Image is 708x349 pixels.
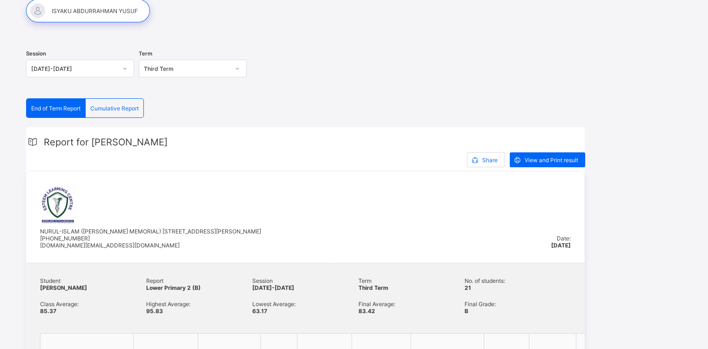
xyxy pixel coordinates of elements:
[139,50,152,57] span: Term
[26,50,46,57] span: Session
[358,308,375,315] span: 83.42
[40,301,146,308] span: Class Average:
[40,186,76,223] img: esteemwuse.png
[40,277,146,284] span: Student
[31,105,81,112] span: End of Term Report
[358,301,465,308] span: Final Average:
[40,228,261,249] span: NURUL-ISLAM ([PERSON_NAME] MEMORIAL) [STREET_ADDRESS][PERSON_NAME] [PHONE_NUMBER] [DOMAIN_NAME][E...
[252,301,358,308] span: Lowest Average:
[465,308,468,315] span: B
[146,301,252,308] span: Highest Average:
[465,277,571,284] span: No. of students:
[465,301,571,308] span: Final Grade:
[31,65,117,72] div: [DATE]-[DATE]
[557,235,571,242] span: Date:
[551,242,571,249] span: [DATE]
[40,284,87,291] span: [PERSON_NAME]
[465,284,471,291] span: 21
[90,105,139,112] span: Cumulative Report
[252,284,294,291] span: [DATE]-[DATE]
[146,284,201,291] span: Lower Primary 2 (B)
[525,157,578,164] span: View and Print result
[358,284,388,291] span: Third Term
[44,137,168,148] span: Report for [PERSON_NAME]
[144,65,229,72] div: Third Term
[358,277,465,284] span: Term
[252,277,358,284] span: Session
[146,277,252,284] span: Report
[146,308,163,315] span: 95.83
[40,308,56,315] span: 85.37
[482,157,498,164] span: Share
[252,308,267,315] span: 63.17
